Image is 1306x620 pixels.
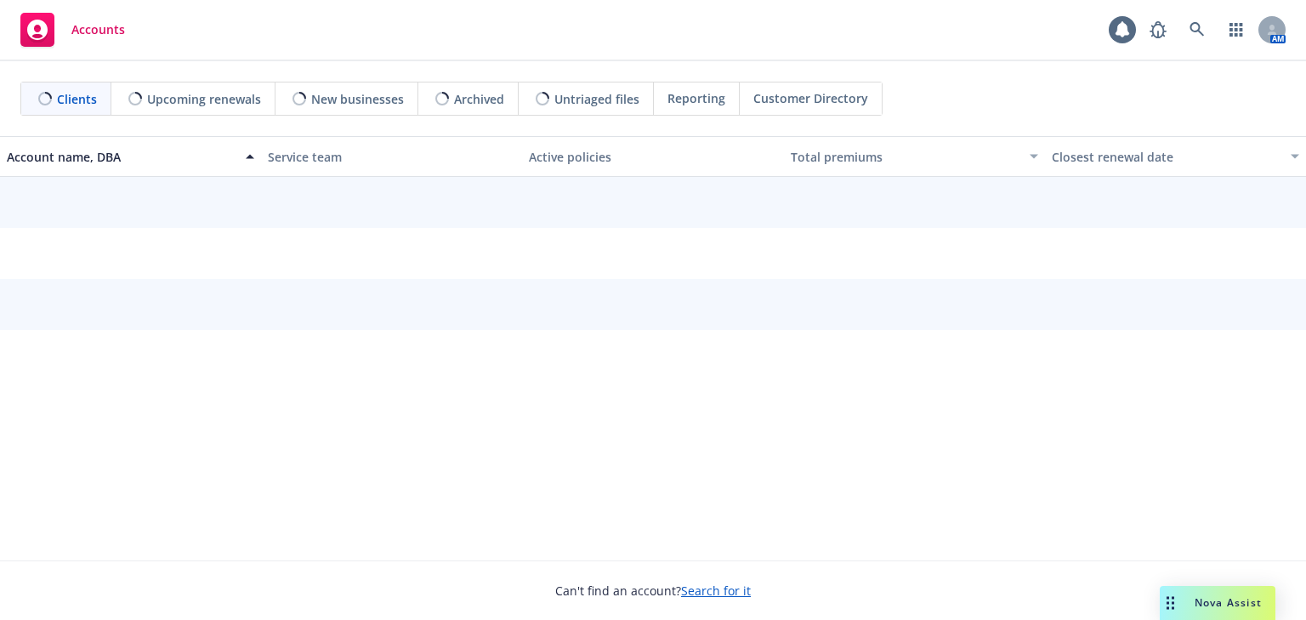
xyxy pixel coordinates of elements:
button: Closest renewal date [1045,136,1306,177]
a: Search for it [681,583,751,599]
span: Nova Assist [1195,595,1262,610]
button: Nova Assist [1160,586,1275,620]
a: Report a Bug [1141,13,1175,47]
span: Untriaged files [554,90,639,108]
span: Can't find an account? [555,582,751,600]
span: Customer Directory [753,89,868,107]
span: Upcoming renewals [147,90,261,108]
div: Service team [268,148,515,166]
span: New businesses [311,90,404,108]
span: Accounts [71,23,125,37]
div: Account name, DBA [7,148,236,166]
div: Active policies [529,148,776,166]
div: Closest renewal date [1052,148,1280,166]
div: Drag to move [1160,586,1181,620]
span: Archived [454,90,504,108]
a: Switch app [1219,13,1253,47]
button: Service team [261,136,522,177]
a: Accounts [14,6,132,54]
span: Reporting [667,89,725,107]
div: Total premiums [791,148,1019,166]
button: Active policies [522,136,783,177]
span: Clients [57,90,97,108]
button: Total premiums [784,136,1045,177]
a: Search [1180,13,1214,47]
